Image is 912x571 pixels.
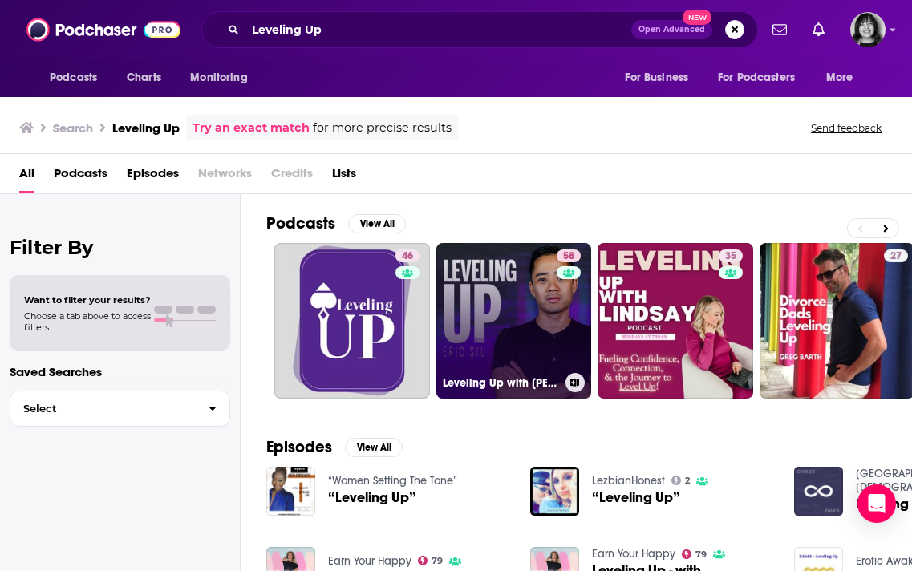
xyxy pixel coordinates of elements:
h2: Podcasts [266,213,335,233]
img: Leveling Up: Leveling Up [794,467,843,516]
span: For Business [625,67,688,89]
button: open menu [707,63,818,93]
button: Send feedback [806,121,886,135]
span: 2 [685,477,690,484]
button: open menu [179,63,268,93]
a: “Leveling Up” [328,491,416,504]
h3: Search [53,120,93,136]
a: PodcastsView All [266,213,406,233]
button: open menu [39,63,118,93]
span: 58 [563,249,574,265]
h2: Filter By [10,236,230,259]
button: Show profile menu [850,12,886,47]
a: “Leveling Up” [592,491,680,504]
span: for more precise results [313,119,452,137]
span: Logged in as parkdalepublicity1 [850,12,886,47]
p: Saved Searches [10,364,230,379]
img: “Leveling Up” [266,467,315,516]
span: Choose a tab above to access filters. [24,310,151,333]
a: Earn Your Happy [328,554,411,568]
div: Open Intercom Messenger [857,484,896,523]
span: Select [10,403,196,414]
img: “Leveling Up” [530,467,579,516]
a: 27 [884,249,908,262]
img: User Profile [850,12,886,47]
button: View All [345,438,403,457]
input: Search podcasts, credits, & more... [245,17,631,43]
div: Search podcasts, credits, & more... [201,11,758,48]
span: 27 [890,249,902,265]
button: Select [10,391,230,427]
a: 2 [671,476,691,485]
a: Podcasts [54,160,107,193]
span: Charts [127,67,161,89]
a: Show notifications dropdown [766,16,793,43]
a: 79 [418,556,444,565]
a: “Women Setting The Tone” [328,474,457,488]
button: View All [348,214,406,233]
span: Networks [198,160,252,193]
a: LezbianHonest [592,474,665,488]
a: Lists [332,160,356,193]
button: Open AdvancedNew [631,20,712,39]
span: 46 [402,249,413,265]
button: open menu [815,63,873,93]
span: Want to filter your results? [24,294,151,306]
span: 35 [725,249,736,265]
a: Show notifications dropdown [806,16,831,43]
a: 58Leveling Up with [PERSON_NAME] [436,243,592,399]
span: Credits [271,160,313,193]
h3: Leveling Up [112,120,180,136]
span: For Podcasters [718,67,795,89]
a: 58 [557,249,581,262]
span: More [826,67,853,89]
span: Open Advanced [638,26,705,34]
h3: Leveling Up with [PERSON_NAME] [443,376,559,390]
a: All [19,160,34,193]
a: Earn Your Happy [592,547,675,561]
a: 79 [682,549,707,559]
a: 35 [719,249,743,262]
span: Monitoring [190,67,247,89]
button: open menu [614,63,708,93]
h2: Episodes [266,437,332,457]
span: 79 [432,557,443,565]
span: Podcasts [50,67,97,89]
a: Charts [116,63,171,93]
a: 46 [274,243,430,399]
span: New [683,10,711,25]
span: 79 [695,551,707,558]
a: 46 [395,249,420,262]
a: Try an exact match [193,119,310,137]
a: EpisodesView All [266,437,403,457]
img: Podchaser - Follow, Share and Rate Podcasts [26,14,180,45]
a: 35 [598,243,753,399]
a: Episodes [127,160,179,193]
